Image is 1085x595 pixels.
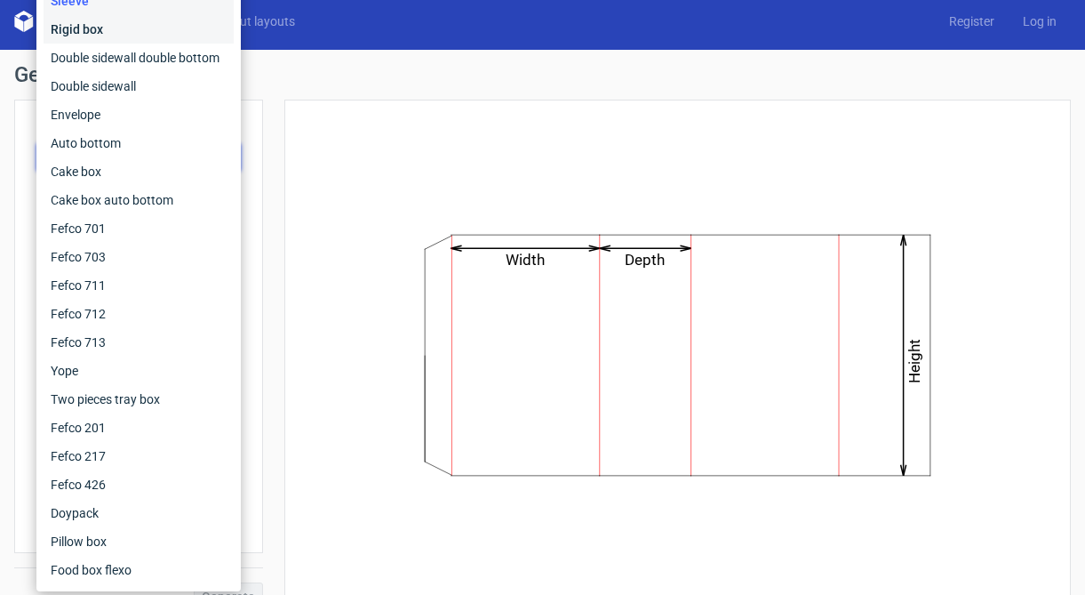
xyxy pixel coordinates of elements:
[14,64,1071,85] h1: Generate new dieline
[44,72,234,101] div: Double sidewall
[44,186,234,214] div: Cake box auto bottom
[935,12,1009,30] a: Register
[625,251,665,269] text: Depth
[44,243,234,271] div: Fefco 703
[44,44,234,72] div: Double sidewall double bottom
[44,527,234,556] div: Pillow box
[44,442,234,470] div: Fefco 217
[44,328,234,357] div: Fefco 713
[44,499,234,527] div: Doypack
[44,101,234,129] div: Envelope
[44,385,234,414] div: Two pieces tray box
[44,300,234,328] div: Fefco 712
[44,129,234,157] div: Auto bottom
[44,414,234,442] div: Fefco 201
[44,157,234,186] div: Cake box
[905,339,923,383] text: Height
[44,556,234,584] div: Food box flexo
[44,271,234,300] div: Fefco 711
[44,357,234,385] div: Yope
[44,214,234,243] div: Fefco 701
[506,251,545,269] text: Width
[203,12,309,30] a: Diecut layouts
[44,470,234,499] div: Fefco 426
[1009,12,1071,30] a: Log in
[44,15,234,44] div: Rigid box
